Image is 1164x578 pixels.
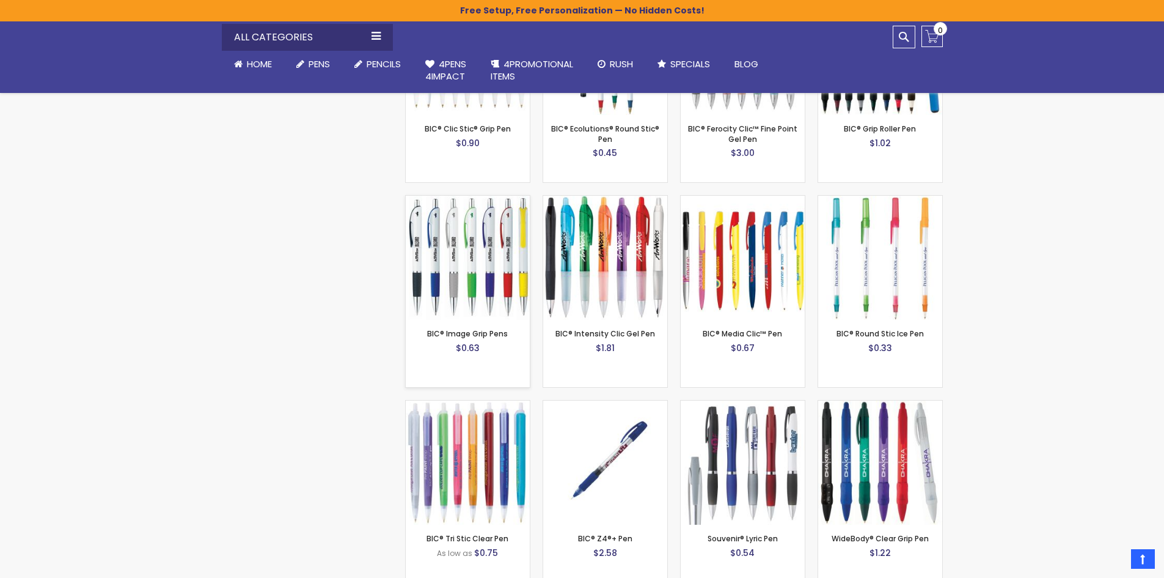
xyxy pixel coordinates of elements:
[1063,545,1164,578] iframe: Google Customer Reviews
[869,137,891,149] span: $1.02
[645,51,722,78] a: Specials
[474,547,498,559] span: $0.75
[585,51,645,78] a: Rush
[427,328,508,339] a: BIC® Image Grip Pens
[222,51,284,78] a: Home
[456,342,480,354] span: $0.63
[610,57,633,70] span: Rush
[478,51,585,91] a: 4PROMOTIONALITEMS
[578,533,632,544] a: BIC® Z4®+ Pen
[836,328,924,339] a: BIC® Round Stic Ice Pen
[670,57,710,70] span: Specials
[703,328,782,339] a: BIC® Media Clic™ Pen
[681,401,805,525] img: Souvenir® Lyric Pen
[869,547,891,559] span: $1.22
[938,24,943,36] span: 0
[406,196,530,320] img: BIC® Image Grip Pens
[406,401,530,525] img: BIC® Tri Stic Clear Pen
[688,124,797,144] a: BIC® Ferocity Clic™ Fine Point Gel Pen
[731,147,755,159] span: $3.00
[596,342,615,354] span: $1.81
[844,124,916,134] a: BIC® Grip Roller Pen
[722,51,771,78] a: Blog
[593,147,617,159] span: $0.45
[426,533,508,544] a: BIC® Tri Stic Clear Pen
[832,533,929,544] a: WideBody® Clear Grip Pen
[708,533,778,544] a: Souvenir® Lyric Pen
[543,400,667,410] a: BIC® Z4®+ Pen
[543,195,667,206] a: BIC® Intensity Clic Gel Pen
[734,57,758,70] span: Blog
[818,196,942,320] img: BIC® Round Stic Ice Pen
[681,195,805,206] a: BIC® Media Clic™ Pen
[406,400,530,410] a: BIC® Tri Stic Clear Pen
[367,57,401,70] span: Pencils
[818,401,942,525] img: WideBody® Clear Grip Pen
[543,196,667,320] img: BIC® Intensity Clic Gel Pen
[309,57,330,70] span: Pens
[222,24,393,51] div: All Categories
[818,400,942,410] a: WideBody® Clear Grip Pen
[551,124,659,144] a: BIC® Ecolutions® Round Stic® Pen
[284,51,342,78] a: Pens
[555,328,655,339] a: BIC® Intensity Clic Gel Pen
[543,401,667,525] img: BIC® Z4®+ Pen
[437,548,472,558] span: As low as
[425,124,511,134] a: BIC® Clic Stic® Grip Pen
[681,400,805,410] a: Souvenir® Lyric Pen
[456,137,480,149] span: $0.90
[491,57,573,83] span: 4PROMOTIONAL ITEMS
[730,547,755,559] span: $0.54
[921,26,943,47] a: 0
[681,196,805,320] img: BIC® Media Clic™ Pen
[425,57,466,83] span: 4Pens 4impact
[731,342,755,354] span: $0.67
[247,57,272,70] span: Home
[406,195,530,206] a: BIC® Image Grip Pens
[868,342,892,354] span: $0.33
[413,51,478,91] a: 4Pens4impact
[593,547,617,559] span: $2.58
[342,51,413,78] a: Pencils
[818,195,942,206] a: BIC® Round Stic Ice Pen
